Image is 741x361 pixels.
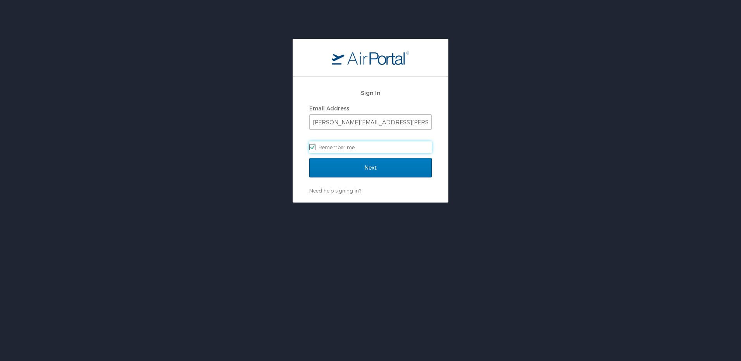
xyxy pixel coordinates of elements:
input: Next [309,158,432,177]
a: Need help signing in? [309,187,361,194]
h2: Sign In [309,88,432,97]
label: Email Address [309,105,349,112]
img: logo [332,51,409,65]
label: Remember me [309,141,432,153]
